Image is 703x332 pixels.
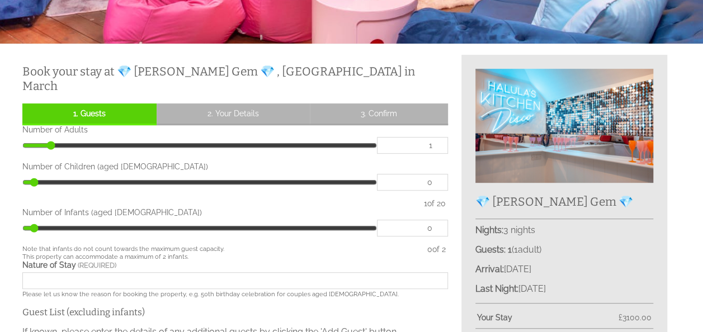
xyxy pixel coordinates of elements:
[424,199,427,208] span: 1
[514,244,518,255] span: 1
[22,245,416,260] small: Note that infants do not count towards the maximum guest capacity. This property can accommodate ...
[476,313,619,322] strong: Your Stay
[157,103,310,124] a: 2. Your Details
[475,264,653,274] p: [DATE]
[22,307,448,317] h3: Guest List (excluding infants)
[514,244,539,255] span: adult
[619,313,652,322] span: £
[508,244,541,255] span: ( )
[475,283,518,294] strong: Last Night:
[508,244,512,255] strong: 1
[22,162,448,171] label: Number of Children (aged [DEMOGRAPHIC_DATA])
[475,225,503,235] strong: Nights:
[475,283,653,294] p: [DATE]
[622,313,652,322] span: 3100.00
[475,264,504,274] strong: Arrival:
[22,64,448,93] h2: Book your stay at 💎 [PERSON_NAME] Gem 💎 , [GEOGRAPHIC_DATA] in March
[22,103,157,124] a: 1. Guests
[475,244,506,255] strong: Guests:
[22,208,448,217] label: Number of Infants (aged [DEMOGRAPHIC_DATA])
[425,245,448,260] div: of 2
[427,245,432,254] span: 0
[422,199,448,208] div: of 20
[475,225,653,235] p: 3 nights
[22,260,448,269] label: Nature of Stay
[22,290,399,298] small: Please let us know the reason for booking the property, e.g. 50th birthday celebration for couple...
[22,125,448,134] label: Number of Adults
[475,195,653,209] h2: 💎 [PERSON_NAME] Gem 💎
[475,69,653,183] img: An image of '💎 Halula Gem 💎 '
[310,103,448,124] a: 3. Confirm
